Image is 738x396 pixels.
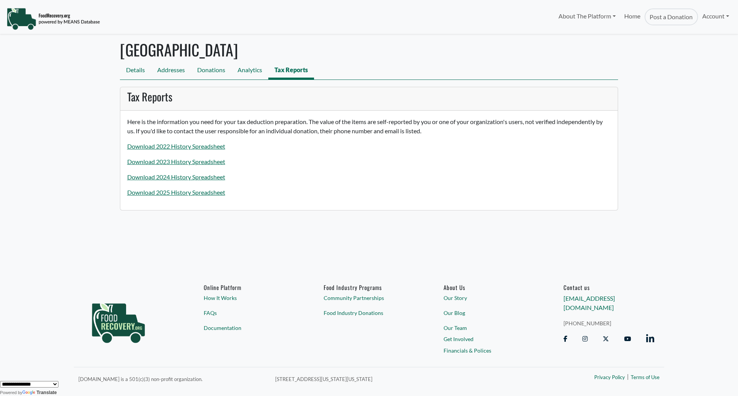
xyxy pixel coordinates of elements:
[444,324,534,332] a: Our Team
[84,284,153,357] img: food_recovery_green_logo-76242d7a27de7ed26b67be613a865d9c9037ba317089b267e0515145e5e51427.png
[698,8,733,24] a: Account
[563,295,615,311] a: [EMAIL_ADDRESS][DOMAIN_NAME]
[127,173,225,181] a: Download 2024 History Spreadsheet
[204,284,294,291] h6: Online Platform
[231,62,268,80] a: Analytics
[127,189,225,196] a: Download 2025 History Spreadsheet
[7,7,100,30] img: NavigationLogo_FoodRecovery-91c16205cd0af1ed486a0f1a7774a6544ea792ac00100771e7dd3ec7c0e58e41.png
[120,40,618,59] h1: [GEOGRAPHIC_DATA]
[444,294,534,302] a: Our Story
[191,62,231,80] a: Donations
[627,372,629,381] span: |
[127,158,225,165] a: Download 2023 History Spreadsheet
[645,8,698,25] a: Post a Donation
[444,309,534,317] a: Our Blog
[268,62,314,80] a: Tax Reports
[151,62,191,80] a: Addresses
[120,62,151,80] a: Details
[554,8,620,24] a: About The Platform
[594,374,625,382] a: Privacy Policy
[22,390,57,395] a: Translate
[22,390,37,396] img: Google Translate
[127,90,611,103] h3: Tax Reports
[127,142,225,150] a: Download 2022 History Spreadsheet
[563,319,654,327] a: [PHONE_NUMBER]
[78,374,266,383] p: [DOMAIN_NAME] is a 501(c)(3) non-profit organization.
[444,284,534,291] a: About Us
[444,346,534,355] a: Financials & Polices
[204,324,294,332] a: Documentation
[620,8,645,25] a: Home
[631,374,660,382] a: Terms of Use
[127,117,611,136] p: Here is the information you need for your tax deduction preparation. The value of the items are s...
[444,335,534,343] a: Get Involved
[204,294,294,302] a: How It Works
[324,309,414,317] a: Food Industry Donations
[275,374,512,383] p: [STREET_ADDRESS][US_STATE][US_STATE]
[204,309,294,317] a: FAQs
[324,294,414,302] a: Community Partnerships
[563,284,654,291] h6: Contact us
[324,284,414,291] h6: Food Industry Programs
